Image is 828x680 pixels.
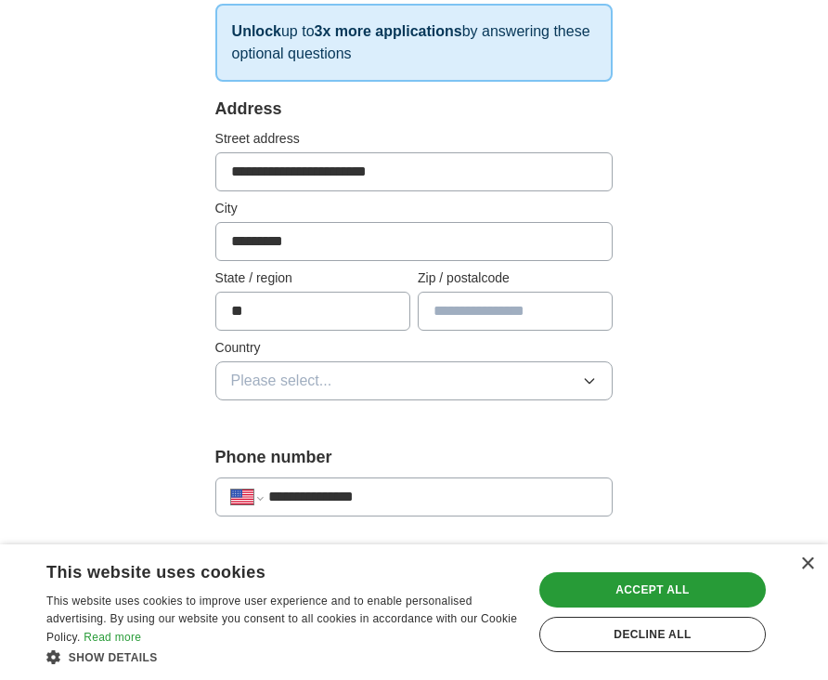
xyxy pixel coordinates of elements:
[215,361,614,400] button: Please select...
[539,572,766,608] div: Accept all
[215,4,614,82] p: up to by answering these optional questions
[46,556,472,583] div: This website uses cookies
[232,23,281,39] strong: Unlock
[215,97,614,122] div: Address
[231,370,332,392] span: Please select...
[84,631,141,644] a: Read more, opens a new window
[215,338,614,358] label: Country
[215,129,614,149] label: Street address
[215,268,410,288] label: State / region
[215,445,614,470] label: Phone number
[315,23,462,39] strong: 3x more applications
[800,557,814,571] div: Close
[46,647,518,666] div: Show details
[46,595,517,645] span: This website uses cookies to improve user experience and to enable personalised advertising. By u...
[69,651,158,664] span: Show details
[539,617,766,652] div: Decline all
[215,199,614,218] label: City
[418,268,613,288] label: Zip / postalcode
